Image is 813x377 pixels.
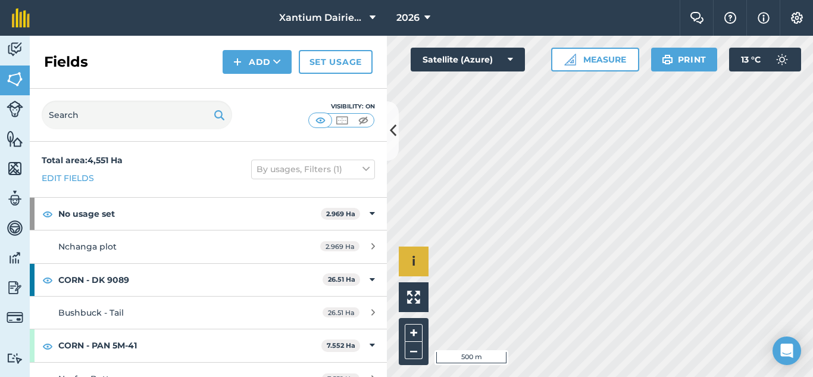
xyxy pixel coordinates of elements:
[7,249,23,267] img: svg+xml;base64,PD94bWwgdmVyc2lvbj0iMS4wIiBlbmNvZGluZz0idXRmLTgiPz4KPCEtLSBHZW5lcmF0b3I6IEFkb2JlIE...
[405,324,423,342] button: +
[326,210,355,218] strong: 2.969 Ha
[690,12,704,24] img: Two speech bubbles overlapping with the left bubble in the forefront
[412,254,415,269] span: i
[551,48,639,71] button: Measure
[12,8,30,27] img: fieldmargin Logo
[773,337,801,365] div: Open Intercom Messenger
[770,48,794,71] img: svg+xml;base64,PD94bWwgdmVyc2lvbj0iMS4wIiBlbmNvZGluZz0idXRmLTgiPz4KPCEtLSBHZW5lcmF0b3I6IEFkb2JlIE...
[411,48,525,71] button: Satellite (Azure)
[662,52,673,67] img: svg+xml;base64,PHN2ZyB4bWxucz0iaHR0cDovL3d3dy53My5vcmcvMjAwMC9zdmciIHdpZHRoPSIxOSIgaGVpZ2h0PSIyNC...
[328,275,355,283] strong: 26.51 Ha
[7,160,23,177] img: svg+xml;base64,PHN2ZyB4bWxucz0iaHR0cDovL3d3dy53My5vcmcvMjAwMC9zdmciIHdpZHRoPSI1NiIgaGVpZ2h0PSI2MC...
[42,155,123,166] strong: Total area : 4,551 Ha
[327,341,355,350] strong: 7.552 Ha
[30,230,387,263] a: Nchanga plot2.969 Ha
[407,291,420,304] img: Four arrows, one pointing top left, one top right, one bottom right and the last bottom left
[7,70,23,88] img: svg+xml;base64,PHN2ZyB4bWxucz0iaHR0cDovL3d3dy53My5vcmcvMjAwMC9zdmciIHdpZHRoPSI1NiIgaGVpZ2h0PSI2MC...
[323,307,359,317] span: 26.51 Ha
[279,11,365,25] span: Xantium Dairies [GEOGRAPHIC_DATA]
[30,329,387,362] div: CORN - PAN 5M-417.552 Ha
[399,247,429,276] button: i
[405,342,423,359] button: –
[308,102,375,111] div: Visibility: On
[313,114,328,126] img: svg+xml;base64,PHN2ZyB4bWxucz0iaHR0cDovL3d3dy53My5vcmcvMjAwMC9zdmciIHdpZHRoPSI1MCIgaGVpZ2h0PSI0MC...
[729,48,801,71] button: 13 °C
[758,11,770,25] img: svg+xml;base64,PHN2ZyB4bWxucz0iaHR0cDovL3d3dy53My5vcmcvMjAwMC9zdmciIHdpZHRoPSIxNyIgaGVpZ2h0PSIxNy...
[356,114,371,126] img: svg+xml;base64,PHN2ZyB4bWxucz0iaHR0cDovL3d3dy53My5vcmcvMjAwMC9zdmciIHdpZHRoPSI1MCIgaGVpZ2h0PSI0MC...
[223,50,292,74] button: Add
[790,12,804,24] img: A cog icon
[42,273,53,287] img: svg+xml;base64,PHN2ZyB4bWxucz0iaHR0cDovL3d3dy53My5vcmcvMjAwMC9zdmciIHdpZHRoPSIxOCIgaGVpZ2h0PSIyNC...
[251,160,375,179] button: By usages, Filters (1)
[7,353,23,364] img: svg+xml;base64,PD94bWwgdmVyc2lvbj0iMS4wIiBlbmNvZGluZz0idXRmLTgiPz4KPCEtLSBHZW5lcmF0b3I6IEFkb2JlIE...
[30,297,387,329] a: Bushbuck - Tail26.51 Ha
[7,101,23,117] img: svg+xml;base64,PD94bWwgdmVyc2lvbj0iMS4wIiBlbmNvZGluZz0idXRmLTgiPz4KPCEtLSBHZW5lcmF0b3I6IEFkb2JlIE...
[7,279,23,297] img: svg+xml;base64,PD94bWwgdmVyc2lvbj0iMS4wIiBlbmNvZGluZz0idXRmLTgiPz4KPCEtLSBHZW5lcmF0b3I6IEFkb2JlIE...
[723,12,737,24] img: A question mark icon
[42,207,53,221] img: svg+xml;base64,PHN2ZyB4bWxucz0iaHR0cDovL3d3dy53My5vcmcvMjAwMC9zdmciIHdpZHRoPSIxOCIgaGVpZ2h0PSIyNC...
[741,48,761,71] span: 13 ° C
[42,101,232,129] input: Search
[30,198,387,230] div: No usage set2.969 Ha
[7,309,23,326] img: svg+xml;base64,PD94bWwgdmVyc2lvbj0iMS4wIiBlbmNvZGluZz0idXRmLTgiPz4KPCEtLSBHZW5lcmF0b3I6IEFkb2JlIE...
[7,40,23,58] img: svg+xml;base64,PD94bWwgdmVyc2lvbj0iMS4wIiBlbmNvZGluZz0idXRmLTgiPz4KPCEtLSBHZW5lcmF0b3I6IEFkb2JlIE...
[320,241,359,251] span: 2.969 Ha
[58,307,124,318] span: Bushbuck - Tail
[58,329,321,362] strong: CORN - PAN 5M-41
[44,52,88,71] h2: Fields
[233,55,242,69] img: svg+xml;base64,PHN2ZyB4bWxucz0iaHR0cDovL3d3dy53My5vcmcvMjAwMC9zdmciIHdpZHRoPSIxNCIgaGVpZ2h0PSIyNC...
[58,241,117,252] span: Nchanga plot
[58,264,323,296] strong: CORN - DK 9089
[7,219,23,237] img: svg+xml;base64,PD94bWwgdmVyc2lvbj0iMS4wIiBlbmNvZGluZz0idXRmLTgiPz4KPCEtLSBHZW5lcmF0b3I6IEFkb2JlIE...
[7,189,23,207] img: svg+xml;base64,PD94bWwgdmVyc2lvbj0iMS4wIiBlbmNvZGluZz0idXRmLTgiPz4KPCEtLSBHZW5lcmF0b3I6IEFkb2JlIE...
[58,198,321,230] strong: No usage set
[7,130,23,148] img: svg+xml;base64,PHN2ZyB4bWxucz0iaHR0cDovL3d3dy53My5vcmcvMjAwMC9zdmciIHdpZHRoPSI1NiIgaGVpZ2h0PSI2MC...
[651,48,718,71] button: Print
[214,108,225,122] img: svg+xml;base64,PHN2ZyB4bWxucz0iaHR0cDovL3d3dy53My5vcmcvMjAwMC9zdmciIHdpZHRoPSIxOSIgaGVpZ2h0PSIyNC...
[334,114,349,126] img: svg+xml;base64,PHN2ZyB4bWxucz0iaHR0cDovL3d3dy53My5vcmcvMjAwMC9zdmciIHdpZHRoPSI1MCIgaGVpZ2h0PSI0MC...
[42,339,53,353] img: svg+xml;base64,PHN2ZyB4bWxucz0iaHR0cDovL3d3dy53My5vcmcvMjAwMC9zdmciIHdpZHRoPSIxOCIgaGVpZ2h0PSIyNC...
[42,172,94,185] a: Edit fields
[396,11,420,25] span: 2026
[564,54,576,66] img: Ruler icon
[30,264,387,296] div: CORN - DK 908926.51 Ha
[299,50,373,74] a: Set usage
